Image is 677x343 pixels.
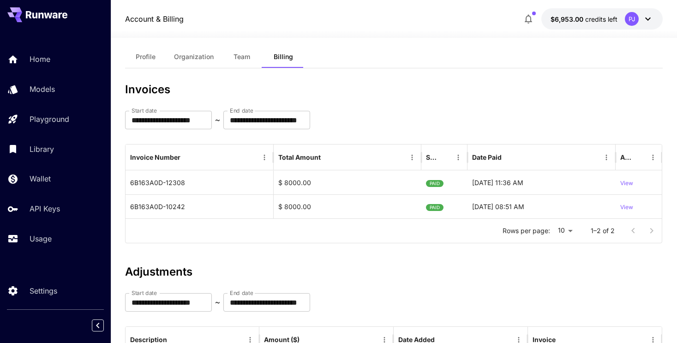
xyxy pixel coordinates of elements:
[503,226,550,235] p: Rows per page:
[174,53,214,61] span: Organization
[30,114,69,125] p: Playground
[585,15,617,23] span: credits left
[647,151,659,164] button: Menu
[620,171,633,194] button: View
[634,151,647,164] button: Sort
[30,84,55,95] p: Models
[467,194,616,218] div: 28-08-2025 08:51 AM
[467,170,616,194] div: 22-09-2025 11:36 AM
[30,285,57,296] p: Settings
[620,203,633,212] p: View
[503,151,515,164] button: Sort
[274,194,422,218] div: $ 8000.00
[439,151,452,164] button: Sort
[30,233,52,244] p: Usage
[591,226,615,235] p: 1–2 of 2
[30,203,60,214] p: API Keys
[126,170,274,194] div: 6B163A0D-12308
[125,13,184,24] a: Account & Billing
[30,173,51,184] p: Wallet
[125,265,663,278] h3: Adjustments
[125,83,663,96] h3: Invoices
[215,114,220,126] p: ~
[130,153,180,161] div: Invoice Number
[234,53,250,61] span: Team
[426,153,438,161] div: Status
[30,144,54,155] p: Library
[230,289,253,297] label: End date
[426,196,443,219] span: PAID
[126,194,274,218] div: 6B163A0D-10242
[132,289,157,297] label: Start date
[406,151,419,164] button: Menu
[551,15,585,23] span: $6,953.00
[274,53,293,61] span: Billing
[620,195,633,218] button: View
[274,170,422,194] div: $ 8000.00
[136,53,156,61] span: Profile
[452,151,465,164] button: Menu
[278,153,321,161] div: Total Amount
[625,12,639,26] div: PJ
[600,151,613,164] button: Menu
[620,179,633,188] p: View
[551,14,617,24] div: $6,953.00112
[215,297,220,308] p: ~
[99,317,111,334] div: Collapse sidebar
[92,319,104,331] button: Collapse sidebar
[258,151,271,164] button: Menu
[541,8,663,30] button: $6,953.00112PJ
[230,107,253,114] label: End date
[125,13,184,24] nav: breadcrumb
[132,107,157,114] label: Start date
[472,153,502,161] div: Date Paid
[620,153,633,161] div: Action
[426,172,443,195] span: PAID
[181,151,194,164] button: Sort
[554,224,576,237] div: 10
[322,151,335,164] button: Sort
[30,54,50,65] p: Home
